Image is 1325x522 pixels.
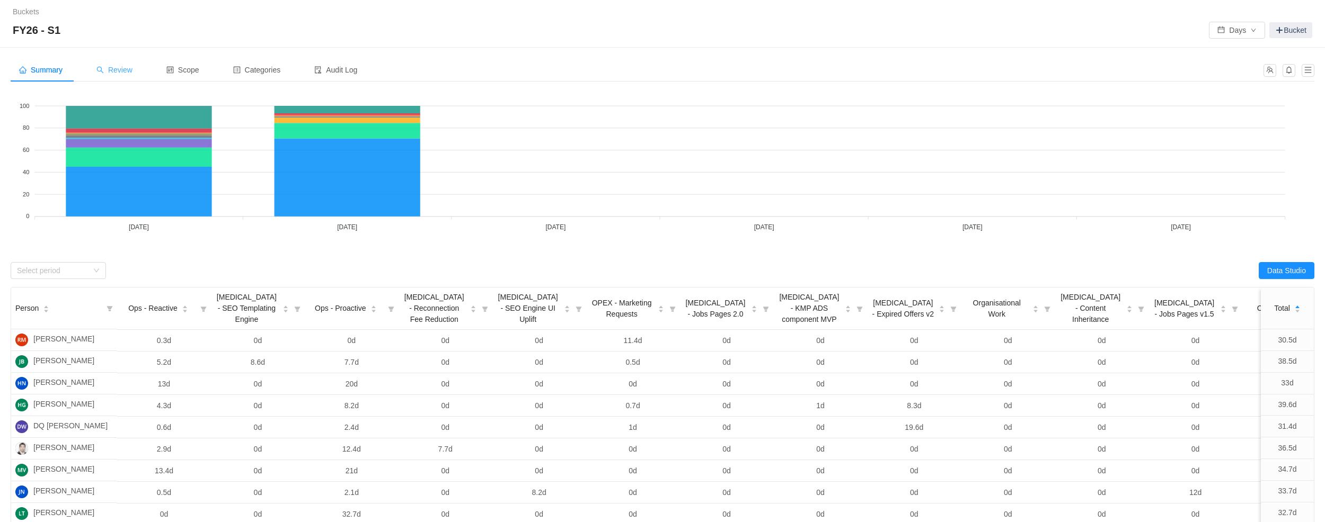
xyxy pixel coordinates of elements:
td: 0d [586,460,680,482]
span: DQ [PERSON_NAME] [33,420,108,433]
td: 0d [1055,417,1149,438]
span: Total [1274,303,1290,314]
td: 1d [586,417,680,438]
td: 0d [680,417,774,438]
span: [PERSON_NAME] [33,464,94,476]
td: 0d [961,460,1055,482]
i: icon: caret-up [282,304,288,308]
div: Sort [370,304,377,311]
i: icon: down [93,267,100,275]
i: icon: filter [384,287,399,329]
td: 0d [867,482,961,503]
td: 0d [680,460,774,482]
span: Ops - Reactive [128,303,178,314]
span: [PERSON_NAME] [33,442,94,455]
td: 0d [492,460,586,482]
td: 1d [773,395,867,417]
span: [MEDICAL_DATA] - KMP ADS component MVP [778,292,841,325]
td: 0d [1055,460,1149,482]
td: 0.3d [117,330,211,352]
td: 4.3d [117,395,211,417]
td: 8.6d [211,352,305,373]
td: 0d [211,417,305,438]
td: 34.7d [1261,459,1314,481]
i: icon: caret-up [1294,304,1300,307]
i: icon: profile [233,66,241,74]
td: 0d [1149,373,1242,395]
span: OPEX - Marketing Requests [590,298,653,320]
td: 0d [867,373,961,395]
img: NN [15,442,28,455]
td: 0.5d [586,352,680,373]
i: icon: caret-down [182,308,188,311]
div: Sort [845,304,851,311]
i: icon: caret-up [470,304,476,308]
img: DW [15,420,28,433]
img: JN [15,485,28,498]
span: [MEDICAL_DATA] - Expired Offers v2 [871,298,934,320]
td: 0d [586,438,680,460]
td: 33.7d [1261,481,1314,502]
td: 0d [1149,438,1242,460]
td: 0d [211,460,305,482]
span: [PERSON_NAME] [33,355,94,368]
span: [PERSON_NAME] [33,507,94,520]
a: Bucket [1269,22,1312,38]
span: [MEDICAL_DATA] - SEO Engine UI Uplift [497,292,560,325]
i: icon: caret-down [1294,308,1300,311]
td: 19.6d [867,417,961,438]
button: icon: bell [1283,64,1295,77]
div: Sort [939,304,945,311]
i: icon: filter [1040,287,1055,329]
i: icon: caret-down [1127,308,1133,311]
td: 0d [961,330,1055,352]
td: 30.5d [1261,329,1314,351]
i: icon: filter [1134,287,1149,329]
i: icon: filter [946,287,961,329]
i: icon: filter [1227,287,1242,329]
td: 0d [961,373,1055,395]
span: Organisational Work [965,298,1028,320]
i: icon: caret-up [752,304,757,308]
i: icon: filter [665,287,680,329]
i: icon: caret-down [845,308,851,311]
td: 0d [586,482,680,503]
td: 0d [211,373,305,395]
i: icon: caret-up [658,304,664,308]
td: 0d [680,395,774,417]
div: Select period [17,265,88,276]
td: 0d [492,438,586,460]
div: Sort [1126,304,1133,311]
td: 0d [399,373,492,395]
td: 0d [1149,352,1242,373]
span: [MEDICAL_DATA] - Reconnection Fee Reduction [403,292,466,325]
td: 5.2d [117,352,211,373]
td: 0d [867,438,961,460]
span: Summary [19,66,63,74]
td: 8.2d [305,395,399,417]
td: 39.6d [1261,394,1314,416]
td: 0d [961,395,1055,417]
div: Sort [751,304,757,311]
td: 0d [773,438,867,460]
td: 0d [211,330,305,352]
div: Sort [282,304,289,311]
i: icon: caret-up [182,304,188,308]
td: 0d [1055,438,1149,460]
img: RM [15,334,28,346]
div: Sort [658,304,664,311]
div: Sort [1032,304,1039,311]
i: icon: audit [314,66,322,74]
td: 38.5d [1261,351,1314,373]
td: 0d [773,417,867,438]
td: 13.4d [117,460,211,482]
i: icon: search [96,66,104,74]
div: Sort [1294,304,1301,311]
td: 12.4d [305,438,399,460]
td: 0d [492,395,586,417]
i: icon: filter [571,287,586,329]
img: MV [15,464,28,476]
td: 0d [492,330,586,352]
span: [MEDICAL_DATA] - Jobs Pages 2.0 [684,298,747,320]
span: Person [15,303,39,314]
